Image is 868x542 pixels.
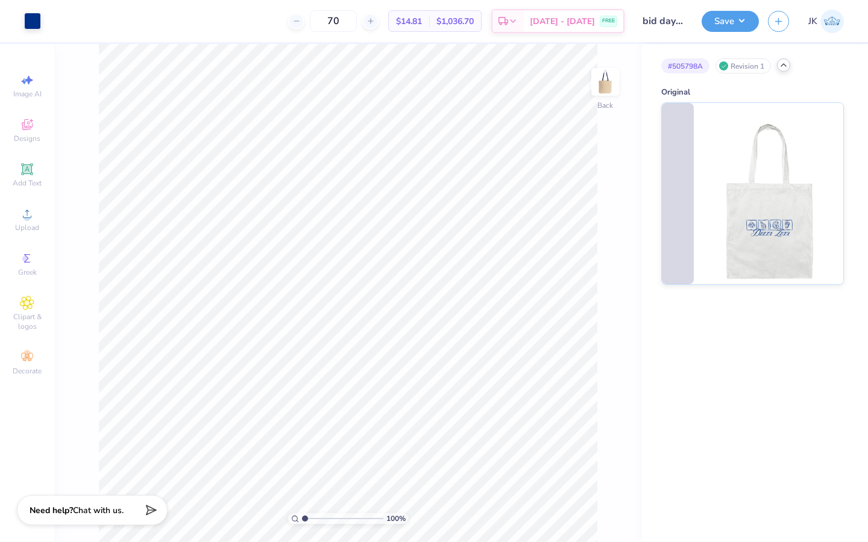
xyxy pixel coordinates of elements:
[14,134,40,143] span: Designs
[18,267,37,277] span: Greek
[702,11,759,32] button: Save
[15,223,39,232] span: Upload
[602,17,615,25] span: FREE
[30,505,73,516] strong: Need help?
[73,505,124,516] span: Chat with us.
[694,103,843,284] img: Original
[396,15,422,28] span: $14.81
[530,15,595,28] span: [DATE] - [DATE]
[310,10,357,32] input: – –
[808,10,844,33] a: JK
[715,58,771,73] div: Revision 1
[13,178,42,188] span: Add Text
[661,87,844,99] div: Original
[593,70,617,94] img: Back
[13,366,42,376] span: Decorate
[6,312,48,331] span: Clipart & logos
[808,14,817,28] span: JK
[386,513,406,524] span: 100 %
[634,9,693,33] input: Untitled Design
[661,58,709,73] div: # 505798A
[13,89,42,99] span: Image AI
[820,10,844,33] img: Joshua Kelley
[597,100,613,111] div: Back
[436,15,474,28] span: $1,036.70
